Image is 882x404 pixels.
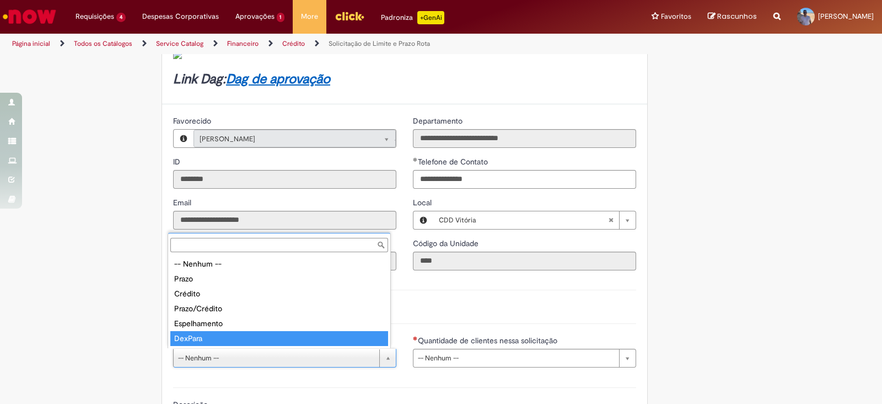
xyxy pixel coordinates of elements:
[170,272,388,286] div: Prazo
[170,257,388,272] div: -- Nenhum --
[170,331,388,346] div: DexPara
[168,254,390,348] ul: Tipo de solicitação
[170,301,388,316] div: Prazo/Crédito
[170,286,388,301] div: Crédito
[170,316,388,331] div: Espelhamento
